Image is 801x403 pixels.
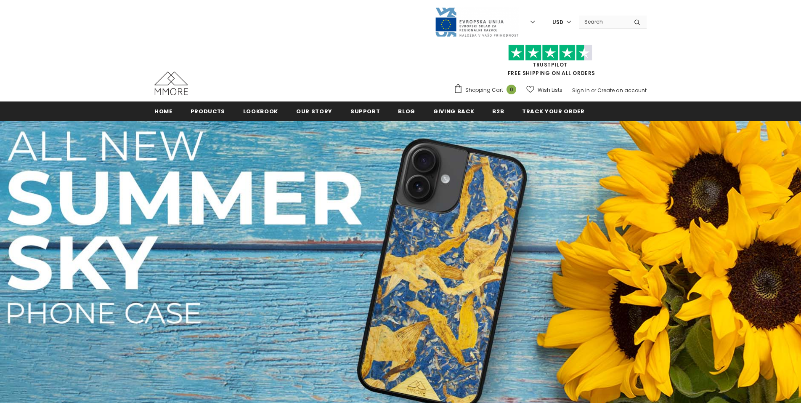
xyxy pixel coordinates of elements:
[433,107,474,115] span: Giving back
[597,87,647,94] a: Create an account
[507,85,516,94] span: 0
[552,18,563,27] span: USD
[243,101,278,120] a: Lookbook
[154,72,188,95] img: MMORE Cases
[296,101,332,120] a: Our Story
[526,83,562,97] a: Wish Lists
[492,107,504,115] span: B2B
[398,107,415,115] span: Blog
[398,101,415,120] a: Blog
[350,101,380,120] a: support
[533,61,568,68] a: Trustpilot
[191,101,225,120] a: Products
[454,48,647,77] span: FREE SHIPPING ON ALL ORDERS
[350,107,380,115] span: support
[296,107,332,115] span: Our Story
[243,107,278,115] span: Lookbook
[454,84,520,96] a: Shopping Cart 0
[579,16,628,28] input: Search Site
[572,87,590,94] a: Sign In
[433,101,474,120] a: Giving back
[591,87,596,94] span: or
[191,107,225,115] span: Products
[508,45,592,61] img: Trust Pilot Stars
[154,101,172,120] a: Home
[492,101,504,120] a: B2B
[522,107,584,115] span: Track your order
[435,18,519,25] a: Javni Razpis
[465,86,503,94] span: Shopping Cart
[522,101,584,120] a: Track your order
[435,7,519,37] img: Javni Razpis
[538,86,562,94] span: Wish Lists
[154,107,172,115] span: Home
